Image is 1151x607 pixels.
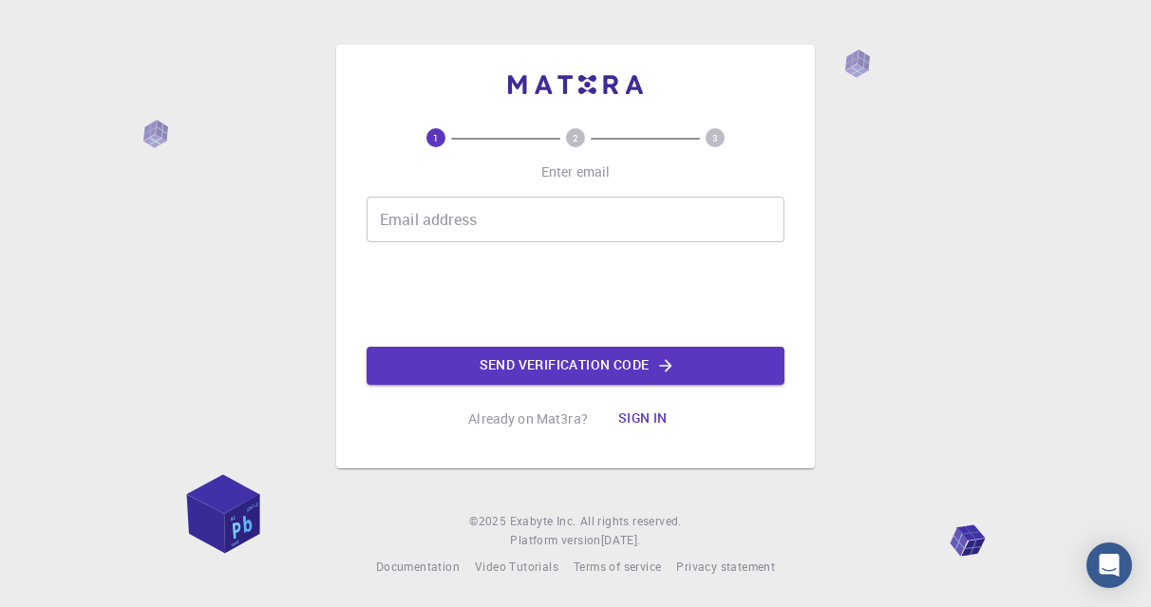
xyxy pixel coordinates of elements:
a: Exabyte Inc. [510,512,576,531]
span: [DATE] . [601,532,641,547]
a: Video Tutorials [475,558,558,577]
span: Video Tutorials [475,559,558,574]
a: Documentation [376,558,460,577]
text: 3 [712,131,718,144]
div: Open Intercom Messenger [1086,542,1132,588]
button: Sign in [603,400,683,438]
p: Already on Mat3ra? [468,409,588,428]
span: Platform version [510,531,600,550]
span: Exabyte Inc. [510,513,576,528]
span: Documentation [376,559,460,574]
text: 2 [573,131,578,144]
span: © 2025 [469,512,509,531]
span: Terms of service [574,559,661,574]
span: Privacy statement [676,559,775,574]
p: Enter email [541,162,611,181]
text: 1 [433,131,439,144]
span: All rights reserved. [580,512,682,531]
a: Privacy statement [676,558,775,577]
a: [DATE]. [601,531,641,550]
button: Send verification code [367,347,784,385]
iframe: reCAPTCHA [431,257,720,332]
a: Terms of service [574,558,661,577]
